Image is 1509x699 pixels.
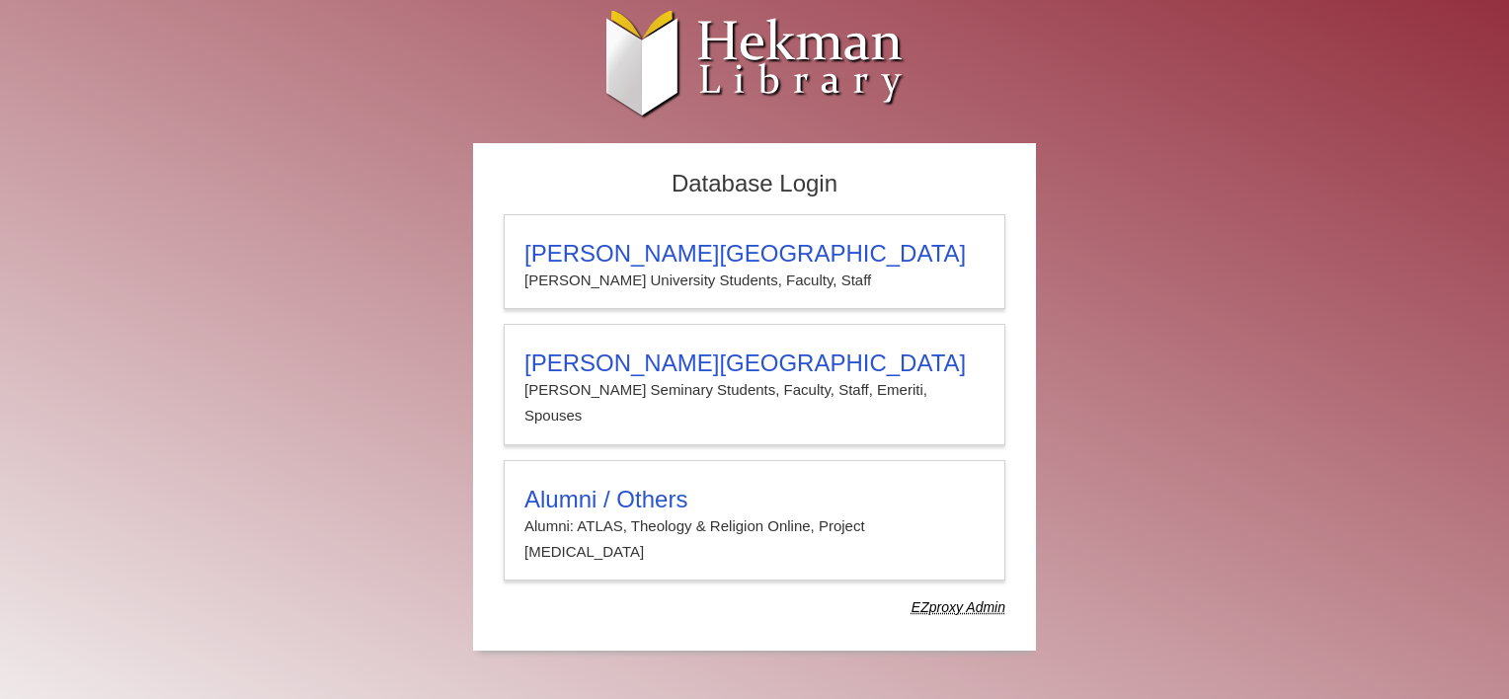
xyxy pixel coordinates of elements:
[494,164,1015,204] h2: Database Login
[524,513,985,566] p: Alumni: ATLAS, Theology & Religion Online, Project [MEDICAL_DATA]
[912,599,1005,615] dfn: Use Alumni login
[504,324,1005,445] a: [PERSON_NAME][GEOGRAPHIC_DATA][PERSON_NAME] Seminary Students, Faculty, Staff, Emeriti, Spouses
[524,349,985,377] h3: [PERSON_NAME][GEOGRAPHIC_DATA]
[504,214,1005,309] a: [PERSON_NAME][GEOGRAPHIC_DATA][PERSON_NAME] University Students, Faculty, Staff
[524,240,985,268] h3: [PERSON_NAME][GEOGRAPHIC_DATA]
[524,486,985,513] h3: Alumni / Others
[524,268,985,293] p: [PERSON_NAME] University Students, Faculty, Staff
[524,377,985,429] p: [PERSON_NAME] Seminary Students, Faculty, Staff, Emeriti, Spouses
[524,486,985,566] summary: Alumni / OthersAlumni: ATLAS, Theology & Religion Online, Project [MEDICAL_DATA]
